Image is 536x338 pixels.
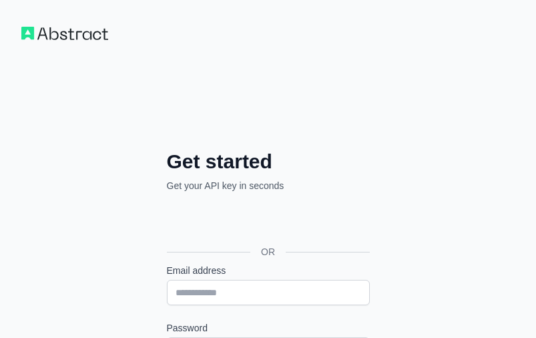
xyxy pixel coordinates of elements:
[167,179,370,192] p: Get your API key in seconds
[160,207,374,236] iframe: Sign in with Google Button
[167,264,370,277] label: Email address
[167,321,370,335] label: Password
[21,27,108,40] img: Workflow
[250,245,286,259] span: OR
[167,150,370,174] h2: Get started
